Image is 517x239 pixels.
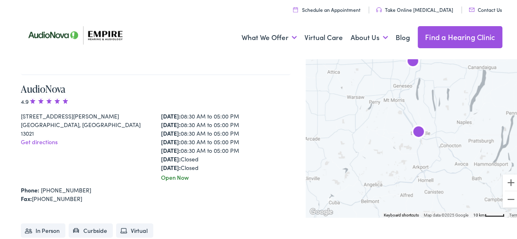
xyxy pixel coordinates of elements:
li: Virtual [116,222,153,237]
div: 08:30 AM to 05:00 PM 08:30 AM to 05:00 PM 08:30 AM to 05:00 PM 08:30 AM to 05:00 PM 08:30 AM to 0... [161,111,291,171]
strong: [DATE]: [161,145,181,153]
a: Blog [396,21,410,51]
strong: [DATE]: [161,128,181,136]
li: Curbside [69,222,113,237]
a: Schedule an Appointment [293,5,360,12]
span: Map data ©2025 Google [424,212,468,216]
div: [GEOGRAPHIC_DATA], [GEOGRAPHIC_DATA] 13021 [21,119,150,136]
img: utility icon [469,7,474,11]
a: Open this area in Google Maps (opens a new window) [308,205,335,216]
div: Open Now [161,172,291,181]
img: utility icon [293,6,298,11]
a: What We Offer [242,21,297,51]
li: In Person [21,222,65,237]
span: 10 km [473,212,485,216]
strong: [DATE]: [161,162,181,170]
a: Virtual Care [304,21,343,51]
div: [STREET_ADDRESS][PERSON_NAME] [21,111,150,119]
a: [PHONE_NUMBER] [41,185,91,193]
img: utility icon [376,6,382,11]
a: About Us [351,21,388,51]
a: AudioNova [21,81,65,94]
strong: [DATE]: [161,111,181,119]
strong: [DATE]: [161,136,181,145]
div: [PHONE_NUMBER] [21,193,290,202]
a: Contact Us [469,5,502,12]
a: Take Online [MEDICAL_DATA] [376,5,453,12]
a: Get directions [21,136,58,145]
strong: Fax: [21,193,32,201]
strong: [DATE]: [161,154,181,162]
div: AudioNova [405,118,432,145]
strong: Phone: [21,185,39,193]
a: Find a Hearing Clinic [418,25,502,47]
img: Google [308,205,335,216]
button: Keyboard shortcuts [384,211,419,217]
span: 4.9 [21,96,69,104]
strong: [DATE]: [161,119,181,127]
div: AudioNova [400,48,426,74]
button: Map Scale: 10 km per 44 pixels [471,210,507,216]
